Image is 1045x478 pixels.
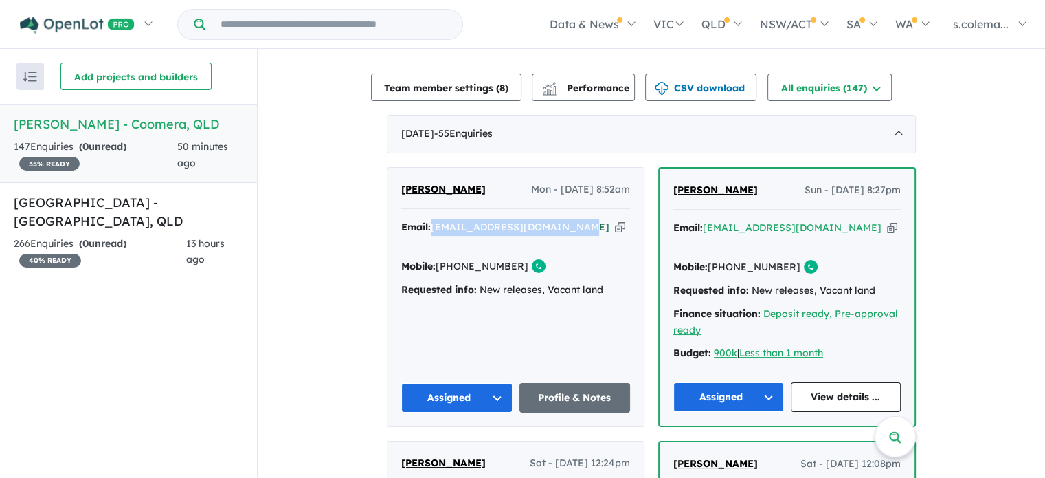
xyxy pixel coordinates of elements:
[436,260,528,272] a: [PHONE_NUMBER]
[531,182,630,198] span: Mon - [DATE] 8:52am
[673,457,758,470] span: [PERSON_NAME]
[708,261,800,273] a: [PHONE_NUMBER]
[673,456,758,472] a: [PERSON_NAME]
[673,283,901,299] div: New releases, Vacant land
[645,74,756,101] button: CSV download
[673,182,758,199] a: [PERSON_NAME]
[887,221,897,235] button: Copy
[673,307,898,336] a: Deposit ready, Pre-approval ready
[673,382,784,412] button: Assigned
[401,383,513,413] button: Assigned
[673,307,761,320] strong: Finance situation:
[545,82,629,94] span: Performance
[401,182,486,198] a: [PERSON_NAME]
[387,115,916,153] div: [DATE]
[532,74,635,101] button: Performance
[79,237,126,250] strong: ( unread)
[953,17,1009,31] span: s.colema...
[186,237,225,266] span: 13 hours ago
[19,157,80,171] span: 35 % READY
[401,282,630,298] div: New releases, Vacant land
[14,193,243,230] h5: [GEOGRAPHIC_DATA] - [GEOGRAPHIC_DATA] , QLD
[14,139,177,172] div: 147 Enquir ies
[82,237,89,250] span: 0
[60,63,212,90] button: Add projects and builders
[543,86,557,95] img: bar-chart.svg
[401,221,431,233] strong: Email:
[434,127,493,140] span: - 55 Enquir ies
[703,221,881,234] a: [EMAIL_ADDRESS][DOMAIN_NAME]
[655,82,668,96] img: download icon
[177,140,228,169] span: 50 minutes ago
[673,221,703,234] strong: Email:
[615,220,625,235] button: Copy
[499,82,505,94] span: 8
[791,382,901,412] a: View details ...
[673,284,749,296] strong: Requested info:
[739,347,823,359] a: Less than 1 month
[401,183,486,195] span: [PERSON_NAME]
[714,347,737,359] a: 900k
[14,115,243,133] h5: [PERSON_NAME] - Coomera , QLD
[431,221,609,233] a: [EMAIL_ADDRESS][DOMAIN_NAME]
[767,74,892,101] button: All enquiries (147)
[19,254,81,268] span: 40 % READY
[530,455,630,472] span: Sat - [DATE] 12:24pm
[673,261,708,273] strong: Mobile:
[805,182,901,199] span: Sun - [DATE] 8:27pm
[673,184,758,196] span: [PERSON_NAME]
[401,457,486,469] span: [PERSON_NAME]
[14,236,186,269] div: 266 Enquir ies
[543,82,555,89] img: line-chart.svg
[401,260,436,272] strong: Mobile:
[82,140,89,153] span: 0
[79,140,126,153] strong: ( unread)
[673,345,901,362] div: |
[800,456,901,472] span: Sat - [DATE] 12:08pm
[401,283,477,296] strong: Requested info:
[519,383,631,413] a: Profile & Notes
[673,347,711,359] strong: Budget:
[208,10,460,39] input: Try estate name, suburb, builder or developer
[401,455,486,472] a: [PERSON_NAME]
[371,74,521,101] button: Team member settings (8)
[20,17,135,34] img: Openlot PRO Logo White
[23,72,37,82] img: sort.svg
